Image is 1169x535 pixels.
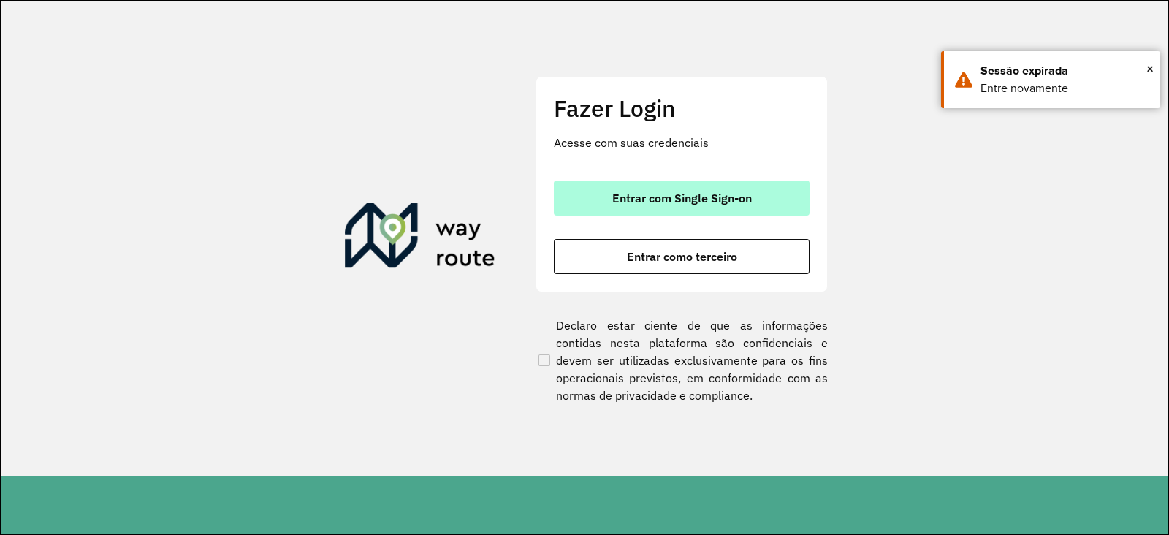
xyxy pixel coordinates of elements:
button: button [554,239,810,274]
img: Roteirizador AmbevTech [345,203,495,273]
span: × [1146,58,1154,80]
h2: Fazer Login [554,94,810,122]
span: Entrar como terceiro [627,251,737,262]
label: Declaro estar ciente de que as informações contidas nesta plataforma são confidenciais e devem se... [536,316,828,404]
div: Entre novamente [980,80,1149,97]
button: button [554,181,810,216]
div: Sessão expirada [980,62,1149,80]
p: Acesse com suas credenciais [554,134,810,151]
span: Entrar com Single Sign-on [612,192,752,204]
button: Close [1146,58,1154,80]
